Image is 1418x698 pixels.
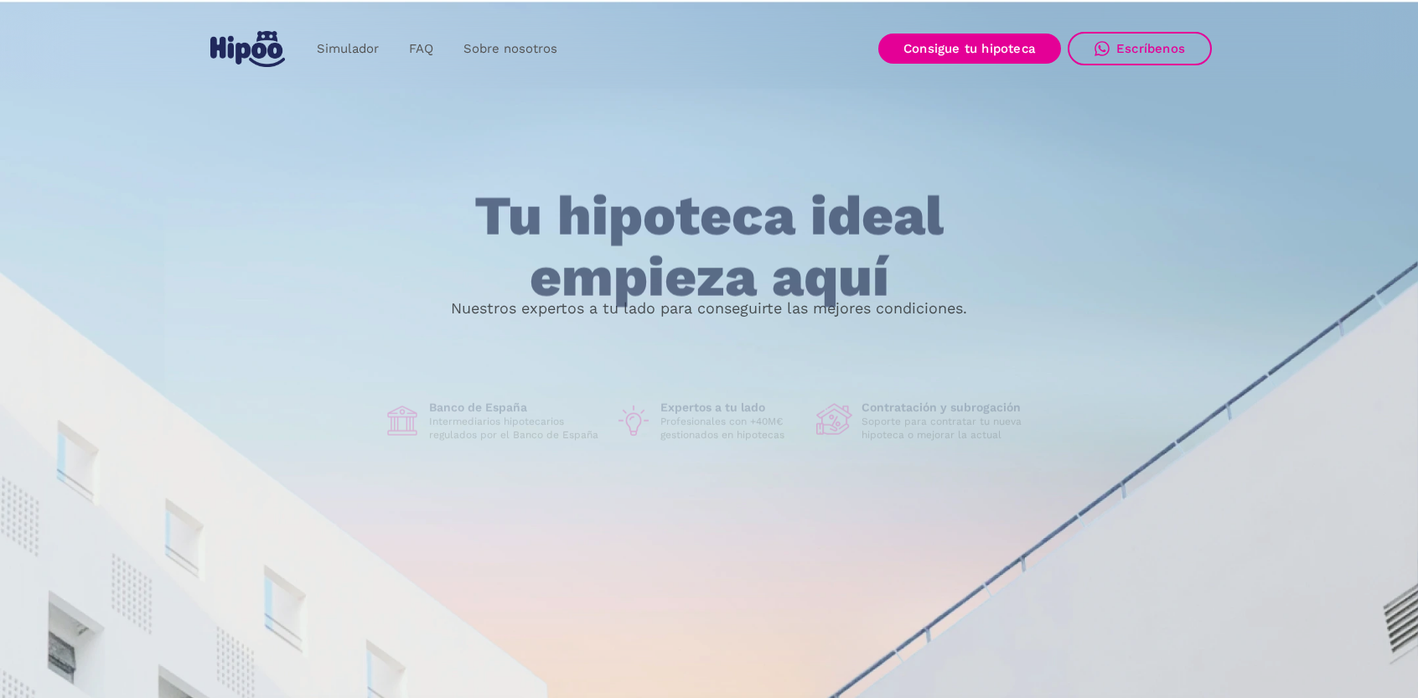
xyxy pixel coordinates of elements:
[862,415,1034,442] p: Soporte para contratar tu nueva hipoteca o mejorar la actual
[448,33,572,65] a: Sobre nosotros
[302,33,394,65] a: Simulador
[206,24,288,74] a: home
[878,34,1061,64] a: Consigue tu hipoteca
[394,33,448,65] a: FAQ
[451,302,967,315] p: Nuestros expertos a tu lado para conseguirte las mejores condiciones.
[429,400,602,415] h1: Banco de España
[1116,41,1185,56] div: Escríbenos
[660,400,803,415] h1: Expertos a tu lado
[429,415,602,442] p: Intermediarios hipotecarios regulados por el Banco de España
[862,400,1034,415] h1: Contratación y subrogación
[660,415,803,442] p: Profesionales con +40M€ gestionados en hipotecas
[1068,32,1212,65] a: Escríbenos
[391,186,1027,308] h1: Tu hipoteca ideal empieza aquí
